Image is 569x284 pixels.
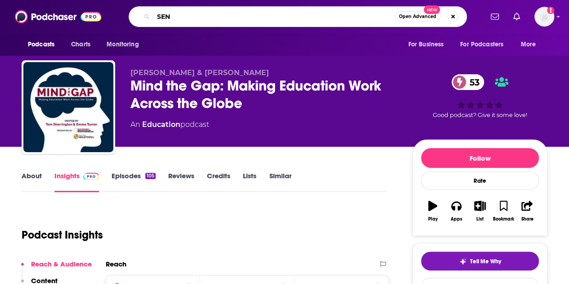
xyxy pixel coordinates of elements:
[106,260,126,268] h2: Reach
[142,120,180,129] a: Education
[476,216,484,222] div: List
[444,195,468,227] button: Apps
[470,258,501,265] span: Tell Me Why
[428,216,438,222] div: Play
[451,216,462,222] div: Apps
[534,7,554,27] img: User Profile
[421,252,539,270] button: tell me why sparkleTell Me Why
[421,148,539,168] button: Follow
[15,8,101,25] img: Podchaser - Follow, Share and Rate Podcasts
[28,38,54,51] span: Podcasts
[207,171,230,192] a: Credits
[71,38,90,51] span: Charts
[459,258,466,265] img: tell me why sparkle
[22,36,66,53] button: open menu
[468,195,492,227] button: List
[22,228,103,242] h1: Podcast Insights
[83,173,99,180] img: Podchaser Pro
[243,171,256,192] a: Lists
[153,9,395,24] input: Search podcasts, credits, & more...
[130,119,209,130] div: An podcast
[461,74,484,90] span: 53
[112,171,156,192] a: Episodes105
[168,171,194,192] a: Reviews
[129,6,467,27] div: Search podcasts, credits, & more...
[31,260,92,268] p: Reach & Audience
[521,216,533,222] div: Share
[452,74,484,90] a: 53
[487,9,502,24] a: Show notifications dropdown
[269,171,291,192] a: Similar
[54,171,99,192] a: InsightsPodchaser Pro
[521,38,536,51] span: More
[424,5,440,14] span: New
[547,7,554,14] svg: Add a profile image
[21,260,92,276] button: Reach & Audience
[130,68,269,77] span: [PERSON_NAME] & [PERSON_NAME]
[433,112,527,118] span: Good podcast? Give it some love!
[460,38,503,51] span: For Podcasters
[402,36,455,53] button: open menu
[421,195,444,227] button: Play
[454,36,516,53] button: open menu
[145,173,156,179] div: 105
[493,216,514,222] div: Bookmark
[492,195,515,227] button: Bookmark
[534,7,554,27] button: Show profile menu
[421,171,539,190] div: Rate
[515,195,539,227] button: Share
[412,68,547,124] div: 53Good podcast? Give it some love!
[510,9,524,24] a: Show notifications dropdown
[534,7,554,27] span: Logged in as headlandconsultancy
[100,36,150,53] button: open menu
[515,36,547,53] button: open menu
[408,38,444,51] span: For Business
[22,171,42,192] a: About
[399,14,436,19] span: Open Advanced
[395,11,440,22] button: Open AdvancedNew
[65,36,96,53] a: Charts
[107,38,139,51] span: Monitoring
[23,62,113,152] img: Mind the Gap: Making Education Work Across the Globe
